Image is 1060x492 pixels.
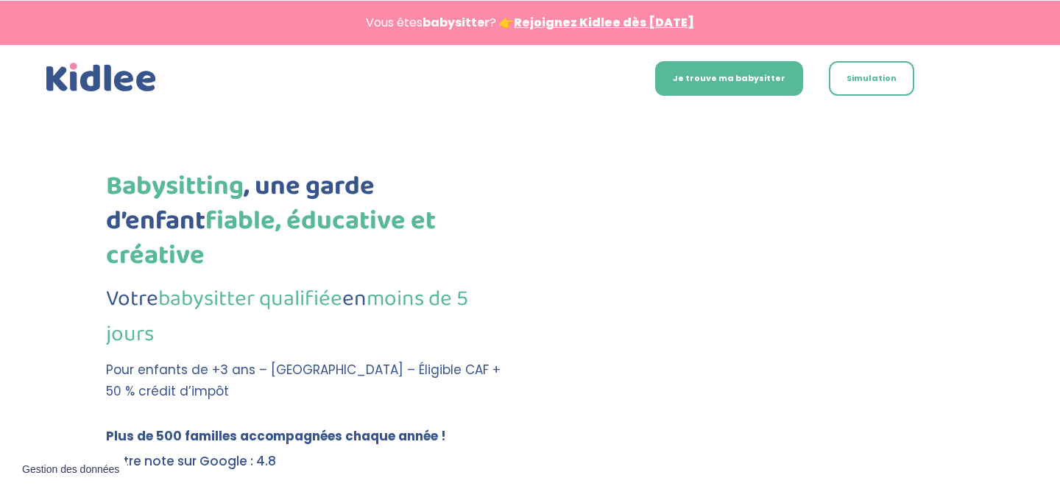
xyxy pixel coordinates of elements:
img: Français [539,75,552,84]
span: moins de 5 jours [106,281,468,353]
span: Gestion des données [22,463,119,477]
span: fiable, éducative et créative [106,200,436,277]
span: Vous êtes ? 👉 [366,14,694,31]
strong: babysitter [423,14,490,31]
span: Votre [106,281,158,317]
span: Pour enfants de +3 ans – [GEOGRAPHIC_DATA] – Éligible CAF + 50 % crédit d’impôt [106,361,501,400]
a: Kidlee Logo [43,60,160,96]
b: Plus de 500 familles accompagnées chaque année ! [106,427,446,445]
a: Rejoignez Kidlee dès [DATE] [514,14,694,31]
button: Gestion des données [13,454,128,485]
span: Babysitting [106,165,244,208]
a: Je trouve ma babysitter [655,61,803,96]
img: logo_kidlee_bleu [43,60,160,96]
a: Simulation [829,61,914,96]
span: en [342,281,367,317]
span: babysitter qualifiée [158,281,342,317]
h1: , une garde d’enfant [106,169,506,280]
p: Notre note sur Google : 4.8 [106,451,506,472]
